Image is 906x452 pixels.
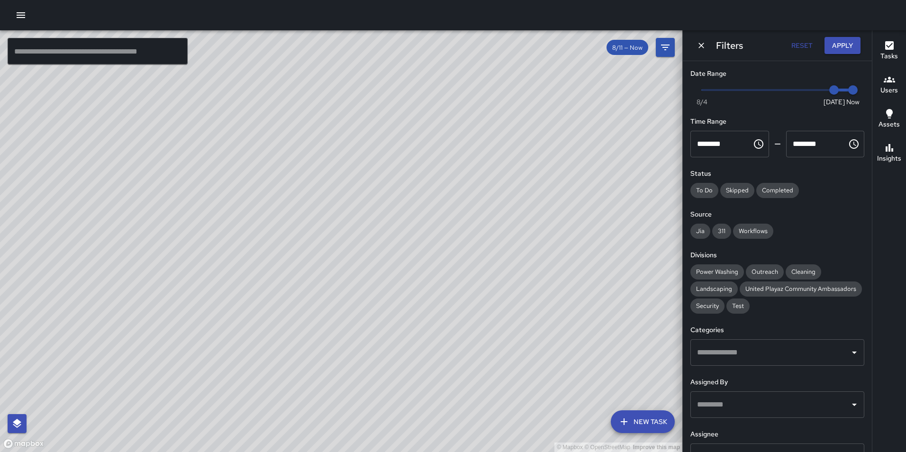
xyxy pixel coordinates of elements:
span: [DATE] [824,97,845,107]
button: Choose time, selected time is 12:00 AM [749,135,768,154]
div: 311 [712,224,731,239]
div: United Playaz Community Ambassadors [740,281,862,297]
h6: Assets [879,119,900,130]
span: Test [726,302,750,310]
span: Cleaning [786,268,821,276]
span: 311 [712,227,731,235]
h6: Time Range [690,117,864,127]
h6: Assignee [690,429,864,440]
button: Dismiss [694,38,708,53]
h6: Users [880,85,898,96]
button: Open [848,346,861,359]
h6: Assigned By [690,377,864,388]
span: Workflows [733,227,773,235]
button: Users [872,68,906,102]
div: Outreach [746,264,784,280]
span: United Playaz Community Ambassadors [740,285,862,293]
h6: Source [690,209,864,220]
button: Insights [872,136,906,171]
h6: Filters [716,38,743,53]
div: Jia [690,224,710,239]
div: Test [726,298,750,314]
div: Landscaping [690,281,738,297]
div: Workflows [733,224,773,239]
span: Landscaping [690,285,738,293]
h6: Date Range [690,69,864,79]
button: Assets [872,102,906,136]
h6: Divisions [690,250,864,261]
button: Reset [787,37,817,54]
h6: Insights [877,154,901,164]
span: 8/11 — Now [607,44,648,52]
button: Choose time, selected time is 11:59 PM [844,135,863,154]
button: Tasks [872,34,906,68]
span: 8/4 [697,97,707,107]
span: Completed [756,186,799,194]
div: Cleaning [786,264,821,280]
h6: Categories [690,325,864,335]
button: New Task [611,410,675,433]
span: Security [690,302,725,310]
div: Security [690,298,725,314]
h6: Status [690,169,864,179]
span: Now [846,97,860,107]
span: Skipped [720,186,754,194]
span: Jia [690,227,710,235]
h6: Tasks [880,51,898,62]
span: Outreach [746,268,784,276]
div: Power Washing [690,264,744,280]
button: Apply [824,37,861,54]
button: Open [848,398,861,411]
div: Completed [756,183,799,198]
span: Power Washing [690,268,744,276]
button: Filters [656,38,675,57]
span: To Do [690,186,718,194]
div: To Do [690,183,718,198]
div: Skipped [720,183,754,198]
